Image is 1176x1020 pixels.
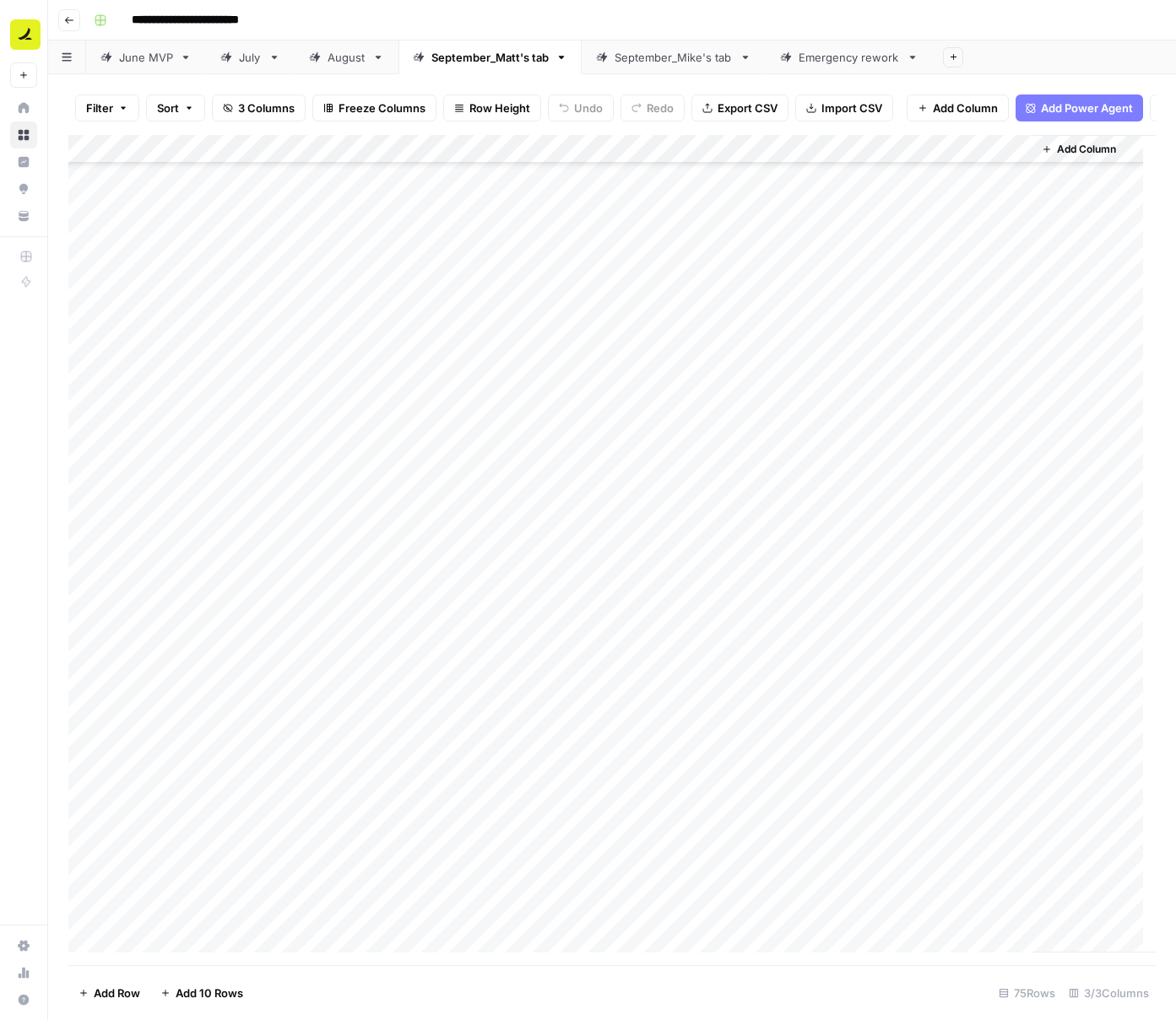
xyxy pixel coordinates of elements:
button: 3 Columns [212,94,306,121]
img: Ramp Logo [10,19,41,50]
a: June MVP [86,40,206,74]
span: Add 10 Rows [176,985,243,1001]
div: September_Matt's tab [431,49,549,66]
button: Add Power Agent [1016,94,1143,121]
span: Import CSV [821,100,882,116]
a: Settings [10,932,37,959]
button: Freeze Columns [312,94,436,121]
div: August [328,49,366,66]
span: Undo [574,100,603,116]
button: Workspace: Ramp [10,13,37,56]
button: Sort [146,94,205,121]
span: Add Column [1057,142,1116,157]
div: 3/3 Columns [1062,980,1156,1007]
button: Redo [621,94,685,121]
span: Export CSV [718,100,778,116]
div: 75 Rows [992,980,1062,1007]
div: September_Mike's tab [615,49,733,66]
div: July [239,49,262,66]
button: Help + Support [10,986,37,1013]
button: Filter [75,94,139,121]
a: Home [10,94,37,121]
button: Export CSV [691,94,789,121]
span: Sort [157,100,179,116]
button: Import CSV [795,94,893,121]
div: June MVP [119,49,173,66]
button: Add Column [907,94,1009,121]
a: Emergency rework [766,40,933,74]
a: Insights [10,148,37,175]
span: Freeze Columns [339,100,425,116]
a: July [206,40,295,74]
button: Undo [548,94,614,121]
button: Add Row [68,980,150,1007]
span: Row Height [469,100,530,116]
span: 3 Columns [238,100,295,116]
button: Add Column [1035,138,1123,160]
button: Add 10 Rows [150,980,253,1007]
span: Add Power Agent [1041,100,1133,116]
span: Add Row [94,985,140,1001]
button: Row Height [443,94,541,121]
a: Opportunities [10,175,37,202]
span: Filter [86,100,113,116]
a: Browse [10,121,37,148]
a: Usage [10,959,37,986]
a: Your Data [10,202,37,229]
a: August [295,40,398,74]
span: Redo [647,100,674,116]
a: September_Matt's tab [398,40,582,74]
span: Add Column [933,100,998,116]
a: September_Mike's tab [582,40,766,74]
div: Emergency rework [799,49,900,66]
